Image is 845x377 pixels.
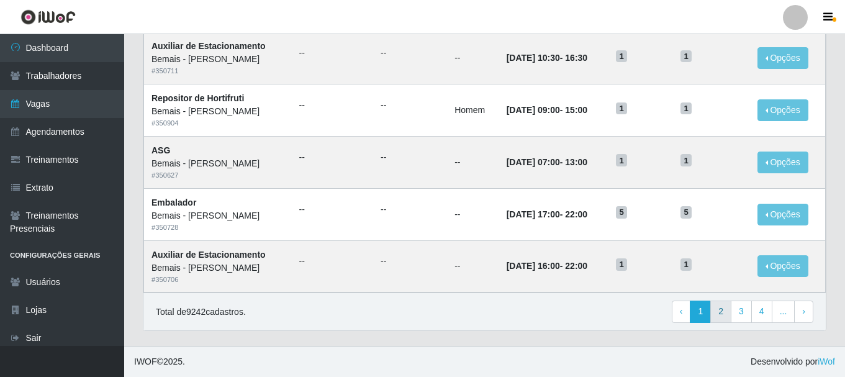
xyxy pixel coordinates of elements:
[757,204,808,225] button: Opções
[507,157,587,167] strong: -
[156,306,246,319] p: Total de 9242 cadastros.
[690,301,711,323] a: 1
[151,66,284,76] div: # 350711
[151,157,284,170] div: Bemais - [PERSON_NAME]
[565,53,587,63] time: 16:30
[381,47,440,60] ul: --
[565,105,587,115] time: 15:00
[507,261,587,271] strong: -
[616,154,627,166] span: 1
[757,47,808,69] button: Opções
[672,301,813,323] nav: pagination
[680,306,683,316] span: ‹
[151,261,284,275] div: Bemais - [PERSON_NAME]
[381,99,440,112] ul: --
[151,275,284,285] div: # 350706
[818,357,835,366] a: iWof
[565,209,587,219] time: 22:00
[151,41,266,51] strong: Auxiliar de Estacionamento
[151,93,244,103] strong: Repositor de Hortifruti
[299,151,366,164] ul: --
[151,170,284,181] div: # 350627
[507,209,560,219] time: [DATE] 17:00
[507,53,560,63] time: [DATE] 10:30
[151,53,284,66] div: Bemais - [PERSON_NAME]
[802,306,805,316] span: ›
[151,222,284,233] div: # 350728
[616,50,627,63] span: 1
[616,206,627,219] span: 5
[680,258,692,271] span: 1
[751,301,772,323] a: 4
[507,105,560,115] time: [DATE] 09:00
[672,301,691,323] a: Previous
[507,105,587,115] strong: -
[151,105,284,118] div: Bemais - [PERSON_NAME]
[299,99,366,112] ul: --
[731,301,752,323] a: 3
[507,261,560,271] time: [DATE] 16:00
[680,206,692,219] span: 5
[447,136,499,188] td: --
[151,198,196,207] strong: Embalador
[381,151,440,164] ul: --
[447,32,499,84] td: --
[507,209,587,219] strong: -
[680,50,692,63] span: 1
[710,301,731,323] a: 2
[20,9,76,25] img: CoreUI Logo
[299,203,366,216] ul: --
[616,102,627,115] span: 1
[680,102,692,115] span: 1
[134,357,157,366] span: IWOF
[680,154,692,166] span: 1
[565,157,587,167] time: 13:00
[151,145,170,155] strong: ASG
[507,157,560,167] time: [DATE] 07:00
[447,84,499,137] td: Homem
[757,255,808,277] button: Opções
[299,47,366,60] ul: --
[151,250,266,260] strong: Auxiliar de Estacionamento
[151,118,284,129] div: # 350904
[151,209,284,222] div: Bemais - [PERSON_NAME]
[751,355,835,368] span: Desenvolvido por
[507,53,587,63] strong: -
[381,203,440,216] ul: --
[757,152,808,173] button: Opções
[616,258,627,271] span: 1
[447,188,499,240] td: --
[772,301,795,323] a: ...
[565,261,587,271] time: 22:00
[134,355,185,368] span: © 2025 .
[757,99,808,121] button: Opções
[447,240,499,293] td: --
[794,301,813,323] a: Next
[381,255,440,268] ul: --
[299,255,366,268] ul: --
